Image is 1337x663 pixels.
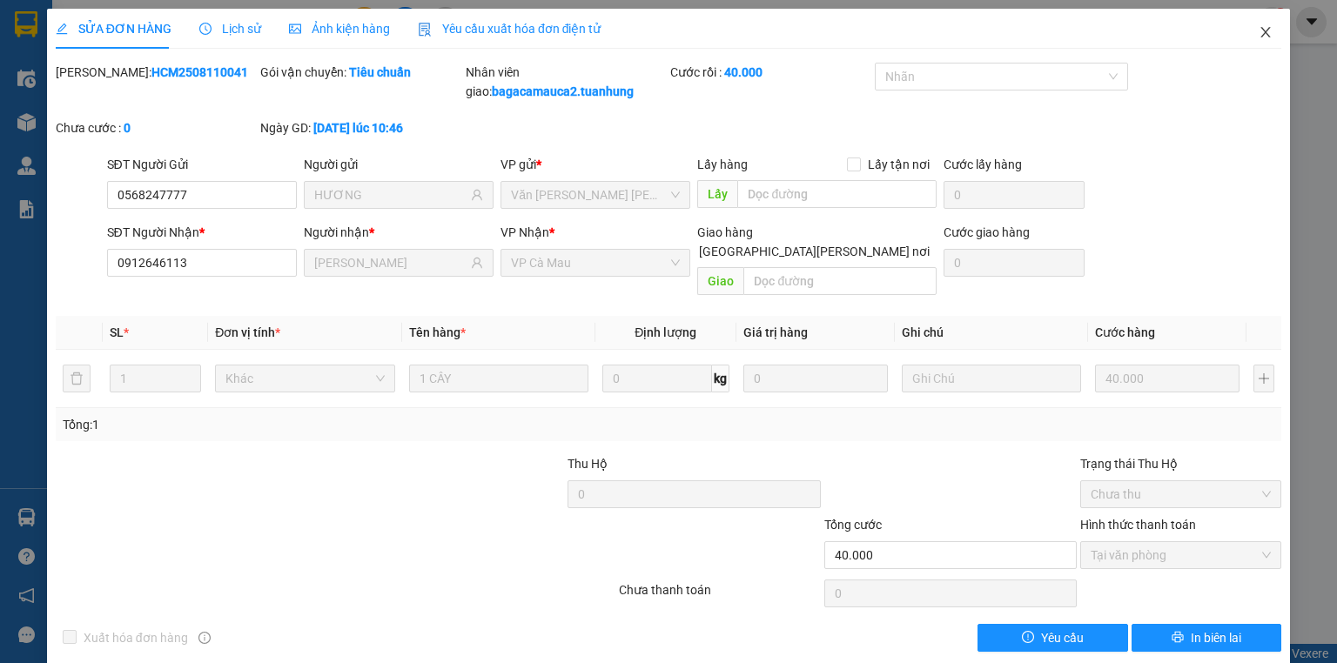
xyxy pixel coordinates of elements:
input: Cước giao hàng [944,249,1085,277]
input: Dọc đường [743,267,937,295]
span: Lấy [697,180,737,208]
span: kg [712,365,729,392]
div: Người nhận [304,223,494,242]
th: Ghi chú [895,316,1088,350]
span: In biên lai [1191,628,1241,647]
span: clock-circle [199,23,212,35]
div: [PERSON_NAME]: [56,63,257,82]
span: VP Nhận [501,225,549,239]
div: SĐT Người Gửi [107,155,297,174]
span: exclamation-circle [1022,631,1034,645]
b: HCM2508110041 [151,65,248,79]
span: Tên hàng [409,325,466,339]
span: edit [56,23,68,35]
span: Yêu cầu xuất hóa đơn điện tử [418,22,601,36]
span: picture [289,23,301,35]
button: plus [1253,365,1274,392]
span: user [471,257,483,269]
span: Giao [697,267,743,295]
div: Chưa cước : [56,118,257,137]
span: Chưa thu [1091,481,1271,507]
div: Nhân viên giao: [466,63,667,101]
div: Gói vận chuyển: [260,63,461,82]
div: Người gửi [304,155,494,174]
input: Dọc đường [737,180,937,208]
span: SỬA ĐƠN HÀNG [56,22,171,36]
span: Giá trị hàng [743,325,808,339]
span: Yêu cầu [1041,628,1084,647]
span: Định lượng [635,325,696,339]
img: icon [418,23,432,37]
span: Lịch sử [199,22,261,36]
span: close [1259,25,1273,39]
button: exclamation-circleYêu cầu [978,624,1128,652]
b: bagacamauca2.tuanhung [492,84,634,98]
label: Hình thức thanh toán [1080,518,1196,532]
input: Ghi Chú [902,365,1081,392]
span: Tổng cước [824,518,882,532]
div: SĐT Người Nhận [107,223,297,242]
button: Close [1241,9,1290,57]
input: VD: Bàn, Ghế [409,365,588,392]
label: Cước giao hàng [944,225,1030,239]
span: Lấy tận nơi [861,155,937,174]
div: Trạng thái Thu Hộ [1080,454,1281,473]
span: Khác [225,365,384,392]
input: Cước lấy hàng [944,181,1085,209]
b: Tiêu chuẩn [349,65,411,79]
span: Văn phòng Hồ Chí Minh [511,182,680,208]
div: Tổng: 1 [63,415,517,434]
button: delete [63,365,91,392]
span: Thu Hộ [568,457,608,471]
span: Xuất hóa đơn hàng [77,628,195,647]
div: Chưa thanh toán [617,580,822,611]
input: 0 [743,365,888,392]
label: Cước lấy hàng [944,157,1022,171]
span: info-circle [198,632,211,644]
span: Tại văn phòng [1091,542,1271,568]
span: Ảnh kiện hàng [289,22,390,36]
div: Ngày GD: [260,118,461,137]
input: Tên người nhận [314,253,467,272]
span: user [471,189,483,201]
input: 0 [1095,365,1240,392]
div: VP gửi [501,155,690,174]
span: printer [1172,631,1184,645]
span: Cước hàng [1095,325,1155,339]
span: SL [110,325,124,339]
span: Lấy hàng [697,157,748,171]
b: [DATE] lúc 10:46 [313,121,403,135]
input: Tên người gửi [314,185,467,204]
span: Giao hàng [697,225,753,239]
div: Cước rồi : [670,63,871,82]
span: Đơn vị tính [215,325,280,339]
b: 0 [124,121,131,135]
span: VP Cà Mau [511,250,680,276]
b: 40.000 [724,65,763,79]
span: [GEOGRAPHIC_DATA][PERSON_NAME] nơi [692,242,937,261]
button: printerIn biên lai [1132,624,1282,652]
